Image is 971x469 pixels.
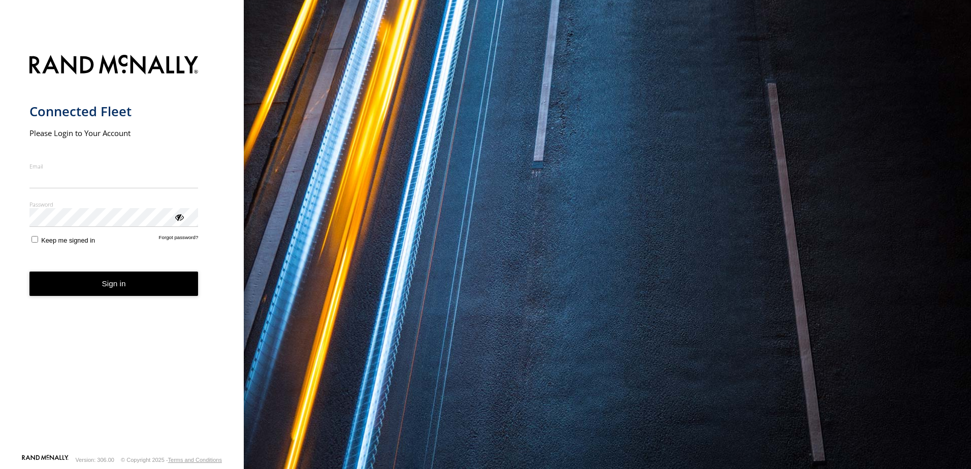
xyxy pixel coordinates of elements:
[159,234,199,244] a: Forgot password?
[41,237,95,244] span: Keep me signed in
[29,103,199,120] h1: Connected Fleet
[29,162,199,170] label: Email
[29,272,199,296] button: Sign in
[29,200,199,208] label: Password
[76,457,114,463] div: Version: 306.00
[29,128,199,138] h2: Please Login to Your Account
[22,455,69,465] a: Visit our Website
[121,457,222,463] div: © Copyright 2025 -
[168,457,222,463] a: Terms and Conditions
[29,53,199,79] img: Rand McNally
[29,49,215,454] form: main
[174,212,184,222] div: ViewPassword
[31,236,38,243] input: Keep me signed in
